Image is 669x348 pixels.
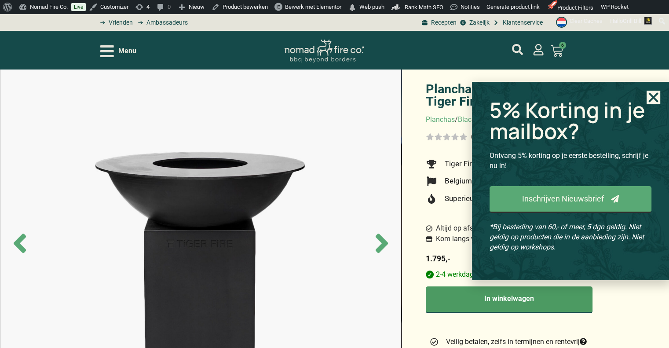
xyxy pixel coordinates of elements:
span: Altijd op afspraak geleverd [434,223,526,234]
div: Open/Close Menu [100,44,136,59]
a: Close [647,91,660,104]
span: Tiger Fire Bestaat 10 Jaar [442,158,530,170]
h2: 5% Korting in je mailbox? [490,99,651,142]
a: grill bill vrienden [97,18,133,27]
div: Clear Caches [565,14,607,28]
a: Planchas [426,115,455,124]
span: Vrienden [106,18,133,27]
span: Rank Math SEO [405,4,443,11]
span: Previous slide [4,228,35,259]
a: 6 [540,40,574,62]
div: 0 [471,132,475,141]
a: grill bill klantenservice [492,18,542,27]
span: Veilig betalen, zelfs in termijnen en rentevrij [444,337,587,347]
a: mijn account [533,44,544,55]
a: Kom langs voor persoonlijk advies [426,234,550,244]
img: Nederlands [556,17,567,28]
a: Altijd op afspraak geleverd [426,223,526,234]
span: Kom langs voor persoonlijk advies [434,234,549,244]
h1: Plancha BBQ, 88 Classic Black -Tiger Fire [426,83,625,108]
span:  [348,1,357,14]
a: Inschrijven Nieuwsbrief [490,186,651,213]
img: Avatar of Grill Bill [644,17,652,25]
a: Hallo [607,14,655,28]
a: Live [71,3,86,11]
span: Recepten [429,18,457,27]
span: Grill Bill [623,18,641,24]
a: grill bill ambassadors [135,18,188,27]
span: Zakelijk [467,18,490,27]
span: Bewerk met Elementor [285,4,341,10]
span: Belgium Made & Designed [442,176,532,187]
span: Ambassadeurs [144,18,188,27]
img: Nomad Logo [285,40,364,63]
span: / [455,115,458,124]
a: BBQ recepten [420,18,457,27]
span: Menu [118,46,136,56]
a: Black Line [458,115,490,124]
span: Next slide [366,228,397,259]
a: mijn account [512,44,523,55]
nav: breadcrumbs [426,114,621,125]
em: *Bij besteding van 60,- of meer, 5 dgn geldig. Niet geldig op producten die in de aanbieding zijn... [490,223,644,251]
span: Inschrijven Nieuwsbrief [522,195,604,203]
span: 6 [559,42,566,49]
p: Ontvang 5% korting op je eerste bestelling, schrijf je nu in! [490,150,651,171]
p: 2-4 werkdagen levertijd [426,271,625,278]
span: Klantenservice [500,18,542,27]
span: Superieure prijs kwaliteitverhouding, [442,193,565,205]
a: grill bill zakeljk [459,18,490,27]
button: In winkelwagen [426,286,592,313]
a: Veilig betalen, zelfs in termijnen en rentevrij [429,337,621,347]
